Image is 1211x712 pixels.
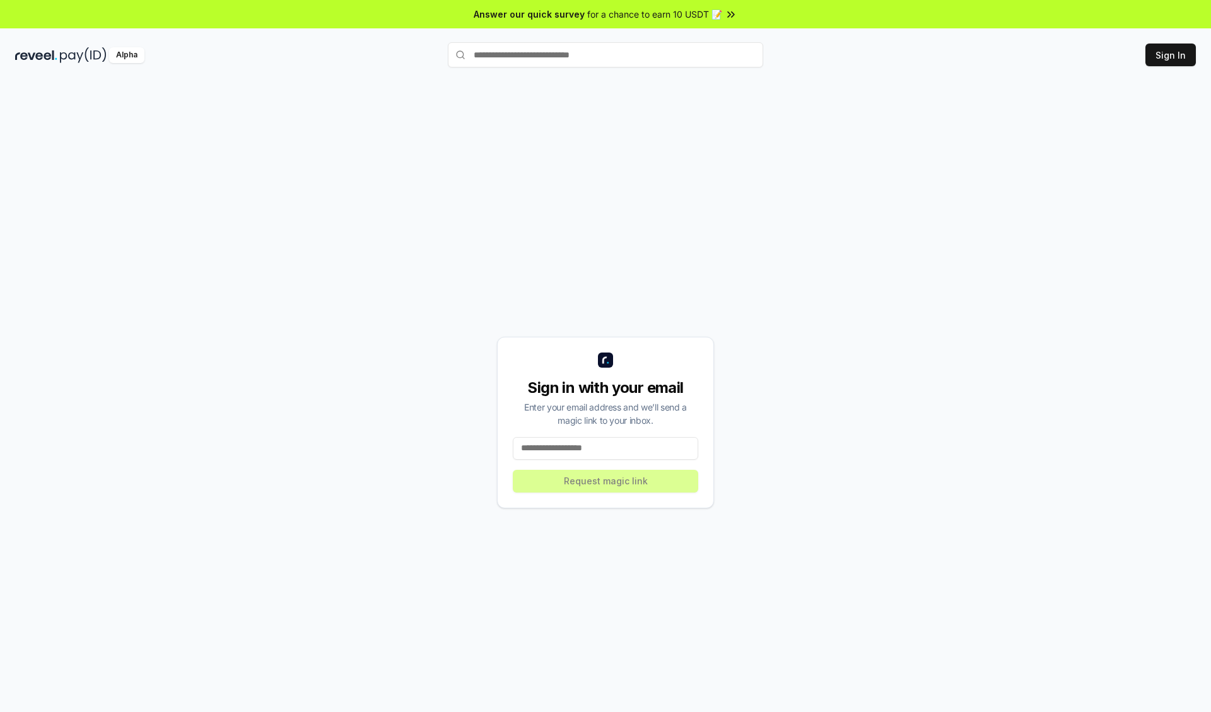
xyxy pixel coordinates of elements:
span: Answer our quick survey [474,8,585,21]
img: pay_id [60,47,107,63]
button: Sign In [1145,44,1196,66]
div: Alpha [109,47,144,63]
div: Sign in with your email [513,378,698,398]
span: for a chance to earn 10 USDT 📝 [587,8,722,21]
img: reveel_dark [15,47,57,63]
div: Enter your email address and we’ll send a magic link to your inbox. [513,400,698,427]
img: logo_small [598,353,613,368]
